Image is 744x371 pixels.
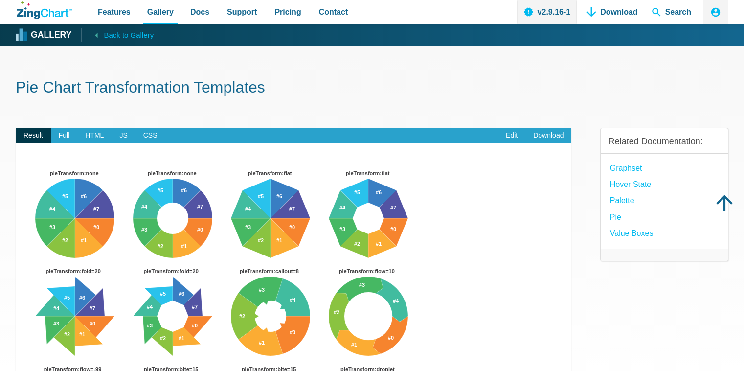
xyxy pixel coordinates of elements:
[135,128,165,143] span: CSS
[77,128,112,143] span: HTML
[525,128,571,143] a: Download
[17,28,71,43] a: Gallery
[610,194,634,207] a: palette
[16,128,51,143] span: Result
[610,178,651,191] a: hover state
[112,128,135,143] span: JS
[51,128,78,143] span: Full
[227,5,257,19] span: Support
[98,5,131,19] span: Features
[31,31,71,40] strong: Gallery
[274,5,301,19] span: Pricing
[17,1,72,19] a: ZingChart Logo. Click to return to the homepage
[147,5,174,19] span: Gallery
[319,5,348,19] span: Contact
[610,210,621,224] a: Pie
[609,136,720,147] h3: Related Documentation:
[498,128,525,143] a: Edit
[610,162,642,175] a: Graphset
[104,29,154,42] span: Back to Gallery
[610,227,654,240] a: Value Boxes
[190,5,209,19] span: Docs
[16,77,728,99] h1: Pie Chart Transformation Templates
[81,28,154,42] a: Back to Gallery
